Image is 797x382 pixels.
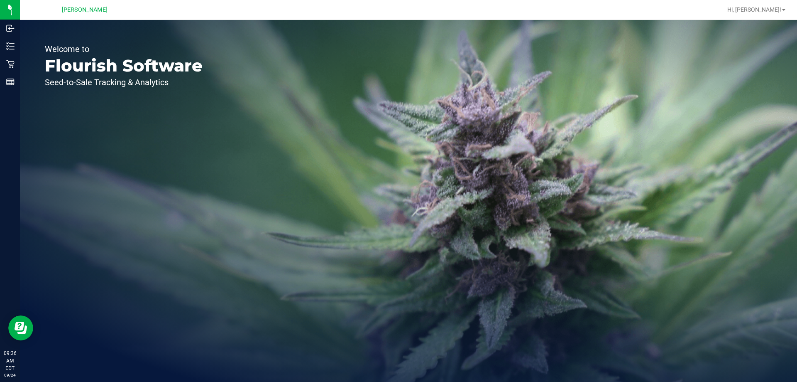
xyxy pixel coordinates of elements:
span: [PERSON_NAME] [62,6,108,13]
p: Flourish Software [45,57,203,74]
p: 09:36 AM EDT [4,350,16,372]
p: 09/24 [4,372,16,378]
p: Welcome to [45,45,203,53]
span: Hi, [PERSON_NAME]! [727,6,781,13]
iframe: Resource center [8,315,33,340]
inline-svg: Inventory [6,42,15,50]
inline-svg: Inbound [6,24,15,32]
inline-svg: Retail [6,60,15,68]
p: Seed-to-Sale Tracking & Analytics [45,78,203,86]
inline-svg: Reports [6,78,15,86]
